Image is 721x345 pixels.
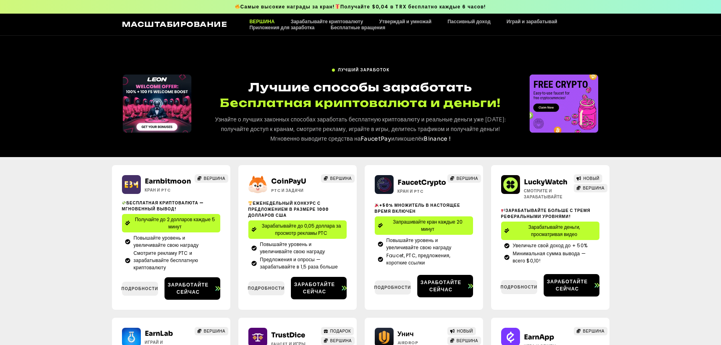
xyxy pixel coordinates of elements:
[439,18,498,24] a: Пассивный доход
[291,277,347,299] a: Заработайте сейчас
[330,176,352,182] font: ВЕРШИНА
[375,280,411,295] a: Подробности
[513,242,588,249] font: Увеличьте свой доход до + 50%
[248,200,329,218] font: Еженедельный конкурс с предложением в размере 1000 долларов США
[501,208,505,212] img: 📢
[501,280,537,294] a: Подробности
[501,222,599,240] a: Зарабатывайте деньги, просматривая видео
[220,96,501,110] font: Бесплатная криптовалюта и деньги!
[248,281,284,295] a: Подробности
[248,220,347,239] a: Зарабатывайте до 0,05 доллара за просмотр рекламы PTC
[122,286,158,292] font: Подробности
[145,187,171,193] font: Кран и PTC
[271,188,304,194] font: ptc и задачи
[386,252,450,266] font: Faucet, PTC, предложения, короткие ссылки
[513,250,586,264] font: Минимальная сумма вывода — всего $0,10!
[391,135,401,142] font: или
[398,178,446,187] a: FaucetCrypto
[501,208,591,220] font: Зарабатывайте больше с тремя реферальными уровнями!
[371,18,439,24] a: Утверждай и умножай
[331,24,385,30] font: Бесплатные вращения
[583,328,605,334] font: ВЕРШИНА
[386,237,451,251] font: Повышайте уровень и увеличивайте свою награду
[250,24,315,30] font: Приложения для заработка
[424,135,451,142] a: Binance !
[547,278,588,292] font: Заработайте сейчас
[195,327,228,335] a: ВЕРШИНА
[528,224,580,238] font: Зарабатывайте деньги, просматривая видео
[507,18,557,24] font: Играй и зарабатывай
[321,327,353,335] a: ПОДАРОК
[447,327,476,335] a: НОВЫЙ
[250,18,275,24] font: ВЕРШИНА
[262,222,341,236] font: Зарабатывайте до 0,05 доллара за просмотр рекламы PTC
[215,116,506,142] font: Узнайте о лучших законных способах заработать бесплатную криптовалюту и реальные деньги уже [DATE...
[122,214,220,232] a: Получайте до 2 долларов каждые 5 минут
[501,284,538,290] font: Подробности
[375,216,473,235] a: Запрашивайте кран каждые 20 минут
[499,18,565,24] a: Играй и зарабатывай
[524,178,567,186] a: LuckyWatch
[447,18,490,24] font: Пассивный доход
[457,328,473,334] font: НОВЫЙ
[204,328,225,334] font: ВЕРШИНА
[338,67,390,73] font: Лучший заработок
[398,330,414,338] a: Унич
[122,20,228,28] a: Масштабирование
[242,24,323,30] a: Приложения для заработка
[145,329,173,338] a: EarnLab
[122,282,158,296] a: Подробности
[282,18,371,24] a: Зарабатывайте криптовалюту
[447,337,481,345] a: ВЕРШИНА
[123,75,191,133] div: Слайды
[524,333,554,341] a: EarnApp
[135,216,215,230] font: Получайте до 2 долларов каждые 5 минут
[145,177,191,186] a: Earnbitmoon
[420,279,461,293] font: Заработайте сейчас
[235,4,240,9] img: 🔥
[447,174,481,183] a: ВЕРШИНА
[574,184,607,192] a: ВЕРШИНА
[248,80,472,94] font: Лучшие способы заработать
[530,75,598,133] div: 1 / 3
[134,250,198,271] font: Смотрите рекламу PTC и зарабатывайте бесплатную криптовалюту
[321,174,354,183] a: ВЕРШИНА
[375,202,460,214] font: +50% Множитель в настоящее время включен
[583,176,599,182] font: НОВЫЙ
[335,4,340,9] img: 🎁
[122,201,126,205] img: 💸
[340,3,486,10] font: Получайте $0,04 в TRX бесплатно каждые 6 часов!
[204,176,225,182] font: ВЕРШИНА
[323,24,393,30] a: Бесплатные вращения
[242,18,599,30] nav: Меню
[122,200,204,212] font: Бесплатная криптовалюта — мгновенный вывод!
[457,176,478,182] font: ВЕРШИНА
[134,234,199,248] font: Повышайте уровень и увеличивайте свою награду
[379,18,431,24] font: Утверждай и умножай
[321,337,354,345] a: ВЕРШИНА
[260,256,338,270] font: Предложения и опросы — зарабатывайте в 1,5 раза больше
[271,331,305,339] a: TrustDice
[240,3,335,10] font: Самые высокие награды за кран!
[260,241,325,255] font: Повышайте уровень и увеличивайте свою награду
[361,135,391,142] a: FaucetPay
[583,185,605,191] font: ВЕРШИНА
[248,201,252,205] img: 🏆
[195,174,228,183] a: ВЕРШИНА
[330,328,351,334] font: ПОДАРОК
[294,281,335,295] font: Заработайте сейчас
[417,275,473,297] a: Заработайте сейчас
[248,285,285,291] font: Подробности
[457,338,478,344] font: ВЕРШИНА
[331,64,390,73] a: Лучший заработок
[393,218,463,232] font: Запрашивайте кран каждые 20 минут
[375,203,379,207] img: 🎉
